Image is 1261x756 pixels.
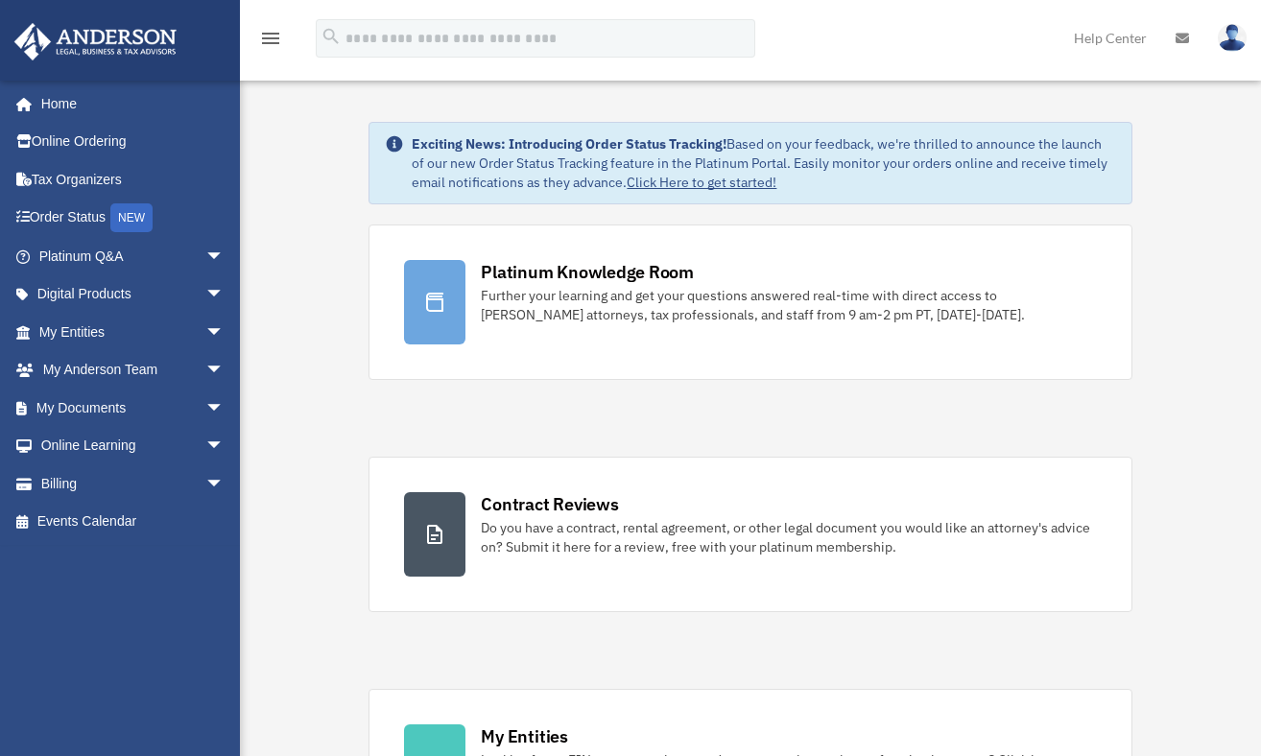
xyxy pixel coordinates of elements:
[13,503,253,541] a: Events Calendar
[627,174,776,191] a: Click Here to get started!
[13,237,253,275] a: Platinum Q&Aarrow_drop_down
[321,26,342,47] i: search
[9,23,182,60] img: Anderson Advisors Platinum Portal
[205,464,244,504] span: arrow_drop_down
[481,518,1096,556] div: Do you have a contract, rental agreement, or other legal document you would like an attorney's ad...
[205,389,244,428] span: arrow_drop_down
[13,427,253,465] a: Online Learningarrow_drop_down
[1218,24,1247,52] img: User Pic
[205,313,244,352] span: arrow_drop_down
[13,464,253,503] a: Billingarrow_drop_down
[13,123,253,161] a: Online Ordering
[369,457,1131,612] a: Contract Reviews Do you have a contract, rental agreement, or other legal document you would like...
[481,260,694,284] div: Platinum Knowledge Room
[205,237,244,276] span: arrow_drop_down
[13,351,253,390] a: My Anderson Teamarrow_drop_down
[369,224,1131,380] a: Platinum Knowledge Room Further your learning and get your questions answered real-time with dire...
[481,724,567,748] div: My Entities
[13,160,253,199] a: Tax Organizers
[13,199,253,238] a: Order StatusNEW
[412,135,726,153] strong: Exciting News: Introducing Order Status Tracking!
[205,275,244,315] span: arrow_drop_down
[13,389,253,427] a: My Documentsarrow_drop_down
[205,427,244,466] span: arrow_drop_down
[412,134,1115,192] div: Based on your feedback, we're thrilled to announce the launch of our new Order Status Tracking fe...
[13,275,253,314] a: Digital Productsarrow_drop_down
[205,351,244,390] span: arrow_drop_down
[259,34,282,50] a: menu
[110,203,153,232] div: NEW
[481,492,618,516] div: Contract Reviews
[259,27,282,50] i: menu
[13,84,244,123] a: Home
[13,313,253,351] a: My Entitiesarrow_drop_down
[481,286,1096,324] div: Further your learning and get your questions answered real-time with direct access to [PERSON_NAM...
